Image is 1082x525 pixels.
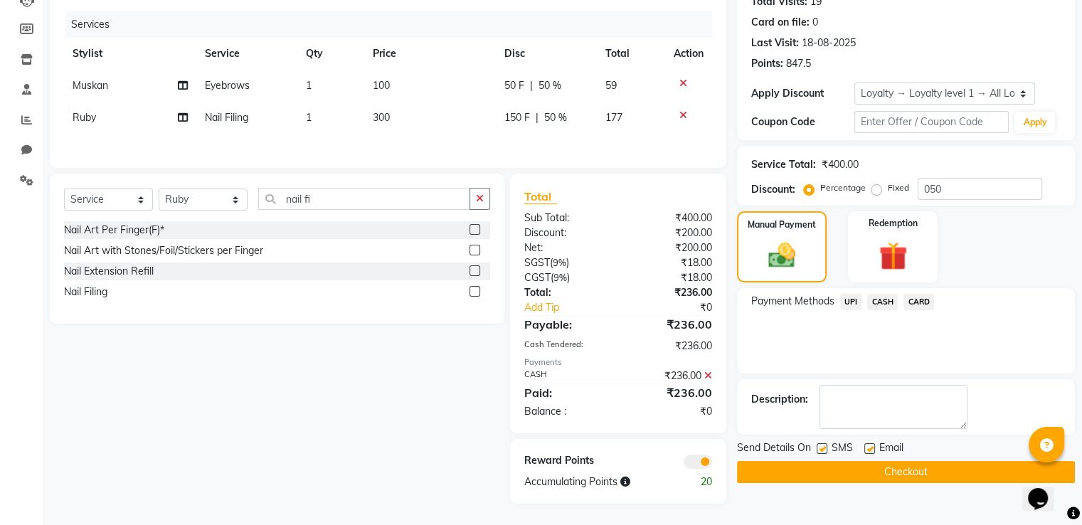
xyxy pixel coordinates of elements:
div: ₹0 [635,300,722,315]
span: SGST [524,256,550,269]
span: 1 [306,111,312,124]
div: 18-08-2025 [802,36,856,51]
label: Manual Payment [748,218,816,231]
span: Ruby [73,111,96,124]
img: _gift.svg [870,238,916,274]
div: Net: [514,240,618,255]
div: ₹236.00 [618,384,723,401]
th: Disc [495,38,597,70]
span: 9% [553,257,566,268]
th: Stylist [64,38,196,70]
div: ₹400.00 [822,157,859,172]
div: ( ) [514,270,618,285]
div: ₹400.00 [618,211,723,226]
div: Reward Points [514,453,618,469]
th: Service [196,38,297,70]
span: 1 [306,79,312,92]
div: Service Total: [751,157,816,172]
span: Email [879,440,903,458]
div: CASH [514,368,618,383]
iframe: chat widget [1022,468,1068,511]
label: Percentage [820,181,866,194]
div: Payments [524,356,712,368]
div: 847.5 [786,56,811,71]
div: ₹236.00 [618,368,723,383]
div: Nail Filing [64,285,107,299]
div: ( ) [514,255,618,270]
span: UPI [840,294,862,310]
button: Apply [1014,112,1055,133]
label: Redemption [869,217,918,230]
div: Nail Extension Refill [64,264,154,279]
span: | [535,110,538,125]
div: ₹200.00 [618,226,723,240]
a: Add Tip [514,300,635,315]
div: ₹18.00 [618,270,723,285]
span: 50 % [543,110,566,125]
span: Muskan [73,79,108,92]
input: Enter Offer / Coupon Code [854,111,1009,133]
div: Sub Total: [514,211,618,226]
span: Eyebrows [205,79,250,92]
div: ₹236.00 [618,339,723,354]
div: Total: [514,285,618,300]
div: Services [65,11,723,38]
div: 20 [670,474,722,489]
span: 177 [605,111,622,124]
input: Search or Scan [258,188,470,210]
div: Apply Discount [751,86,854,101]
span: CARD [903,294,934,310]
th: Total [597,38,664,70]
span: Nail Filing [205,111,248,124]
label: Fixed [888,181,909,194]
div: ₹0 [618,404,723,419]
div: Nail Art Per Finger(F)* [64,223,164,238]
div: 0 [812,15,818,30]
span: 9% [553,272,567,283]
div: Cash Tendered: [514,339,618,354]
div: Payable: [514,316,618,333]
div: Discount: [751,182,795,197]
div: ₹236.00 [618,285,723,300]
div: Card on file: [751,15,810,30]
span: | [529,78,532,93]
div: ₹18.00 [618,255,723,270]
span: 150 F [504,110,529,125]
th: Action [665,38,712,70]
div: ₹200.00 [618,240,723,255]
div: Description: [751,392,808,407]
span: 100 [373,79,390,92]
th: Price [364,38,495,70]
th: Qty [297,38,364,70]
div: Coupon Code [751,115,854,129]
span: Send Details On [737,440,811,458]
span: 59 [605,79,617,92]
div: Last Visit: [751,36,799,51]
div: Accumulating Points [514,474,670,489]
span: Total [524,189,557,204]
div: Balance : [514,404,618,419]
button: Checkout [737,461,1075,483]
span: 50 % [538,78,561,93]
div: Points: [751,56,783,71]
div: Discount: [514,226,618,240]
span: CGST [524,271,551,284]
img: _cash.svg [760,240,804,271]
span: Payment Methods [751,294,834,309]
span: 300 [373,111,390,124]
div: Nail Art with Stones/Foil/Stickers per Finger [64,243,263,258]
span: CASH [867,294,898,310]
span: SMS [832,440,853,458]
div: Paid: [514,384,618,401]
div: ₹236.00 [618,316,723,333]
span: 50 F [504,78,524,93]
